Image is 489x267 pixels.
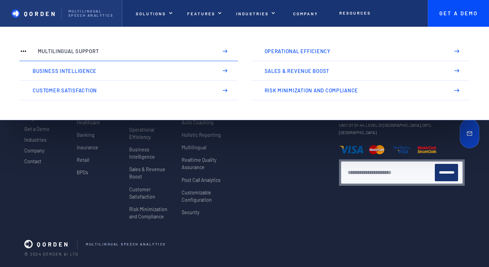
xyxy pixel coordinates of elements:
a: Business Intelligence [129,146,171,166]
p: Qorden [24,10,57,17]
a: Insurance [77,144,98,156]
p: Insurance [77,144,98,151]
a: Multilingual [182,144,206,156]
a: Sales & Revenue Boost [251,61,469,81]
a: Banking [77,131,94,144]
p: Operational Efficiency [265,48,443,54]
p: Resources [339,10,371,15]
p: Banking [77,131,94,139]
a: Healthcare [77,119,100,131]
p: Sales & Revenue Boost [129,166,171,180]
p: Customizable Configuration [182,189,234,203]
a: Realtime Quality Assurance [182,156,234,176]
a: Multilingual Support [19,42,238,61]
p: Retail [77,156,89,164]
p: Customer Satisfaction [33,87,211,93]
a: Business Intelligence [19,61,238,81]
p: Sales & Revenue Boost [265,68,443,74]
p: mULTILINGUAL sPEECH aNALYTICS [86,242,166,247]
a: Customer Satisfaction [19,81,238,100]
a: Retail [77,156,89,169]
p: BPOs [77,169,88,176]
p: Customer Satisfaction [129,186,171,200]
a: Security [182,209,199,221]
p: Contact [24,159,41,165]
p: © 2024 Qorden AI LTD [24,252,464,257]
a: Risk Minimization and Compliance [251,81,469,100]
a: Customizable Configuration [182,189,234,209]
p: Multilingual Speech analytics [68,9,115,18]
p: Post Call Analytics [182,176,221,184]
p: Solutions [136,11,166,16]
p: Holistic Reporting [182,131,221,139]
p: Risk Minimization and Compliance [265,87,443,93]
p: QORDEN [37,241,70,248]
p: Industries [24,137,47,143]
a: Customer Satisfaction [129,186,171,206]
p: Company [293,11,318,16]
a: Company [24,148,44,157]
p: Multilingual [182,144,206,151]
p: Multilingual Support [38,48,211,54]
a: Industries [24,137,47,146]
a: Sales & Revenue Boost [129,166,171,185]
p: Company [24,148,44,154]
a: Operational Efficiency [129,126,171,146]
p: INDUSTRIES [236,11,269,16]
p: features [187,11,215,16]
strong: UNIT OT 01-44, LEVEL 01 [GEOGRAPHIC_DATA], DIFC, [GEOGRAPHIC_DATA] [339,123,432,135]
a: Holistic Reporting [182,131,221,144]
p: Risk Minimization and Compliance [129,206,171,220]
p: Auto Coaching [182,119,214,126]
p: Realtime Quality Assurance [182,156,234,171]
a: BPOs [77,169,88,181]
p: Get A Demo [438,10,480,17]
p: Business Intelligence [129,146,171,160]
p: Security [182,209,199,216]
p: Get a Demo [24,126,49,132]
form: Newsletter [347,164,458,181]
a: Risk Minimization and Compliance [129,206,171,225]
a: QORDENmULTILINGUAL sPEECH aNALYTICS [24,239,455,249]
a: Auto Coaching [182,119,214,131]
p: Healthcare [77,119,100,126]
p: Operational Efficiency [129,126,171,141]
p: Business Intelligence [33,68,211,74]
a: Contact [24,159,41,167]
a: Get a Demo [24,126,49,135]
a: Operational Efficiency [251,42,469,61]
a: Post Call Analytics [182,176,221,189]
